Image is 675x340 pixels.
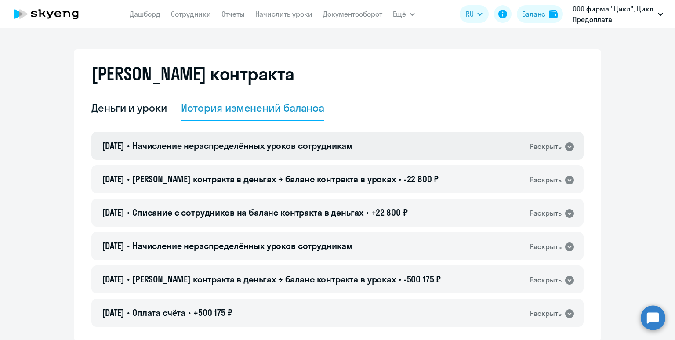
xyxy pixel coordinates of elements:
[102,307,124,318] span: [DATE]
[102,207,124,218] span: [DATE]
[127,140,130,151] span: •
[132,174,396,184] span: [PERSON_NAME] контракта в деньгах → баланс контракта в уроках
[193,307,232,318] span: +500 175 ₽
[130,10,160,18] a: Дашборд
[132,240,353,251] span: Начисление нераспределённых уроков сотрудникам
[371,207,408,218] span: +22 800 ₽
[91,101,167,115] div: Деньги и уроки
[549,10,558,18] img: balance
[91,63,294,84] h2: [PERSON_NAME] контракта
[102,140,124,151] span: [DATE]
[517,5,563,23] button: Балансbalance
[393,5,415,23] button: Ещё
[568,4,668,25] button: ООО фирма "Цикл", Цикл Предоплата
[255,10,312,18] a: Начислить уроки
[127,240,130,251] span: •
[132,307,185,318] span: Оплата счёта
[127,207,130,218] span: •
[127,174,130,184] span: •
[573,4,654,25] p: ООО фирма "Цикл", Цикл Предоплата
[181,101,325,115] div: История изменений баланса
[132,140,353,151] span: Начисление нераспределённых уроков сотрудникам
[404,174,439,184] span: -22 800 ₽
[530,174,562,185] div: Раскрыть
[127,274,130,285] span: •
[399,274,401,285] span: •
[188,307,191,318] span: •
[171,10,211,18] a: Сотрудники
[460,5,489,23] button: RU
[132,274,396,285] span: [PERSON_NAME] контракта в деньгах → баланс контракта в уроках
[530,308,562,319] div: Раскрыть
[221,10,245,18] a: Отчеты
[522,9,545,19] div: Баланс
[127,307,130,318] span: •
[530,208,562,219] div: Раскрыть
[530,241,562,252] div: Раскрыть
[530,275,562,286] div: Раскрыть
[399,174,401,184] span: •
[530,141,562,152] div: Раскрыть
[466,9,474,19] span: RU
[102,274,124,285] span: [DATE]
[102,174,124,184] span: [DATE]
[404,274,441,285] span: -500 175 ₽
[366,207,369,218] span: •
[323,10,382,18] a: Документооборот
[132,207,363,218] span: Списание с сотрудников на баланс контракта в деньгах
[393,9,406,19] span: Ещё
[102,240,124,251] span: [DATE]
